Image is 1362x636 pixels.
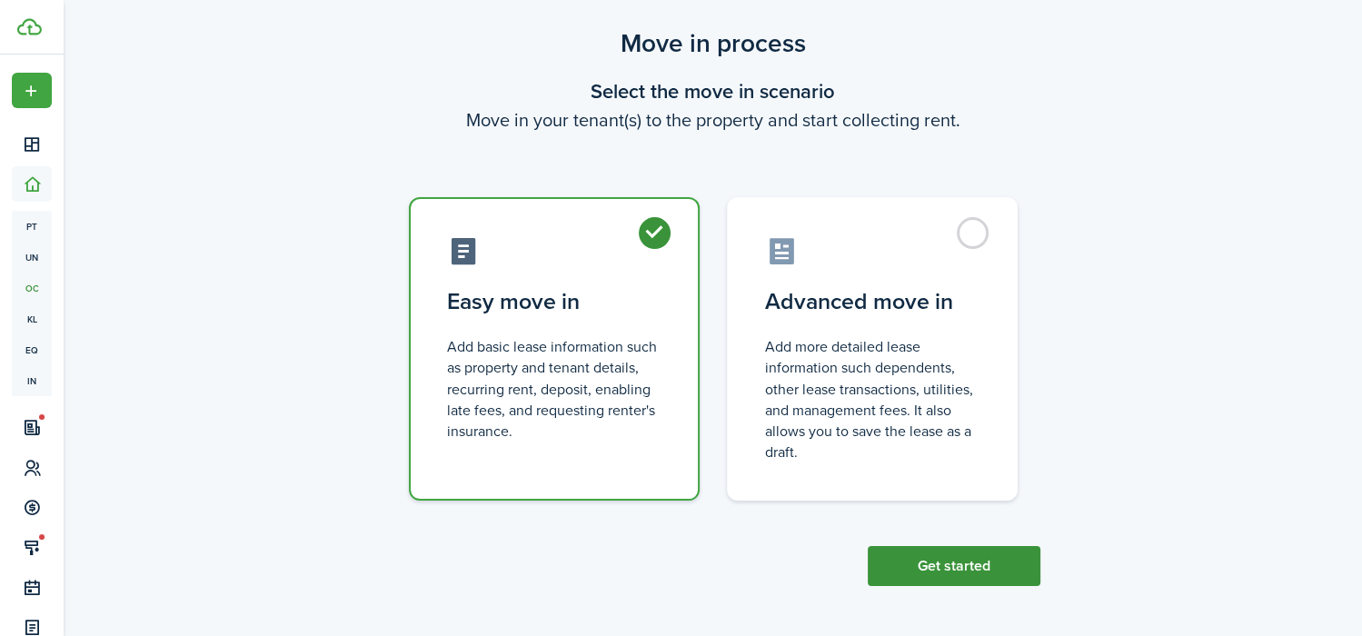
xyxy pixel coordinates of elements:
[12,365,52,396] a: in
[386,106,1040,134] wizard-step-header-description: Move in your tenant(s) to the property and start collecting rent.
[12,273,52,303] a: oc
[12,211,52,242] a: pt
[17,18,42,35] img: TenantCloud
[386,76,1040,106] wizard-step-header-title: Select the move in scenario
[447,336,661,442] control-radio-card-description: Add basic lease information such as property and tenant details, recurring rent, deposit, enablin...
[12,73,52,108] button: Open menu
[765,285,979,318] control-radio-card-title: Advanced move in
[868,546,1040,586] button: Get started
[12,242,52,273] a: un
[386,25,1040,63] scenario-title: Move in process
[12,334,52,365] a: eq
[447,285,661,318] control-radio-card-title: Easy move in
[12,303,52,334] a: kl
[765,336,979,462] control-radio-card-description: Add more detailed lease information such dependents, other lease transactions, utilities, and man...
